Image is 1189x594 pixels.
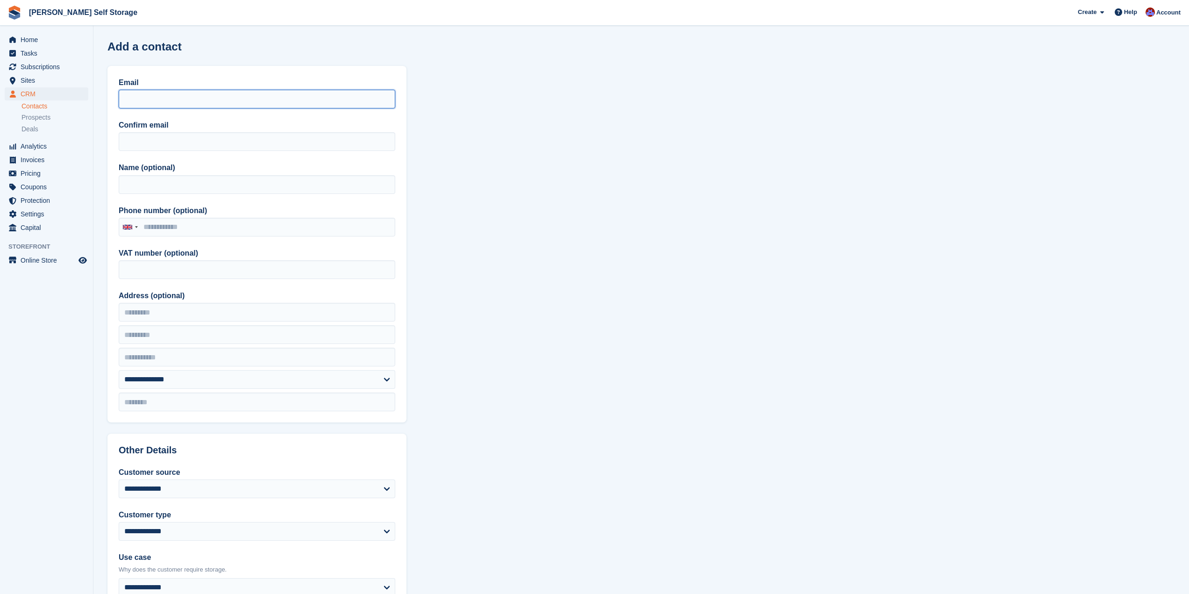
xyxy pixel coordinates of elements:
span: Prospects [21,113,50,122]
span: Coupons [21,180,77,193]
label: Confirm email [119,120,395,131]
span: Online Store [21,254,77,267]
div: United Kingdom: +44 [119,218,141,236]
a: Prospects [21,113,88,122]
h1: Add a contact [107,40,182,53]
h2: Other Details [119,445,395,456]
a: menu [5,254,88,267]
a: menu [5,153,88,166]
a: menu [5,87,88,100]
span: Deals [21,125,38,134]
img: stora-icon-8386f47178a22dfd0bd8f6a31ec36ba5ce8667c1dd55bd0f319d3a0aa187defe.svg [7,6,21,20]
span: Tasks [21,47,77,60]
span: Sites [21,74,77,87]
label: Name (optional) [119,162,395,173]
a: menu [5,140,88,153]
span: Capital [21,221,77,234]
span: Invoices [21,153,77,166]
a: Preview store [77,255,88,266]
span: Settings [21,208,77,221]
a: Deals [21,124,88,134]
img: Tim Brant-Coles [1146,7,1155,17]
span: Pricing [21,167,77,180]
span: Analytics [21,140,77,153]
span: Subscriptions [21,60,77,73]
label: Phone number (optional) [119,205,395,216]
a: Contacts [21,102,88,111]
p: Why does the customer require storage. [119,565,395,574]
a: menu [5,60,88,73]
a: menu [5,194,88,207]
a: menu [5,167,88,180]
a: [PERSON_NAME] Self Storage [25,5,141,20]
span: Home [21,33,77,46]
a: menu [5,221,88,234]
span: CRM [21,87,77,100]
span: Account [1156,8,1181,17]
label: Email [119,77,395,88]
span: Create [1078,7,1096,17]
label: Customer source [119,467,395,478]
label: Use case [119,552,395,563]
a: menu [5,180,88,193]
a: menu [5,33,88,46]
label: Customer type [119,509,395,521]
a: menu [5,208,88,221]
label: Address (optional) [119,290,395,301]
span: Help [1124,7,1137,17]
span: Protection [21,194,77,207]
a: menu [5,47,88,60]
a: menu [5,74,88,87]
span: Storefront [8,242,93,251]
label: VAT number (optional) [119,248,395,259]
